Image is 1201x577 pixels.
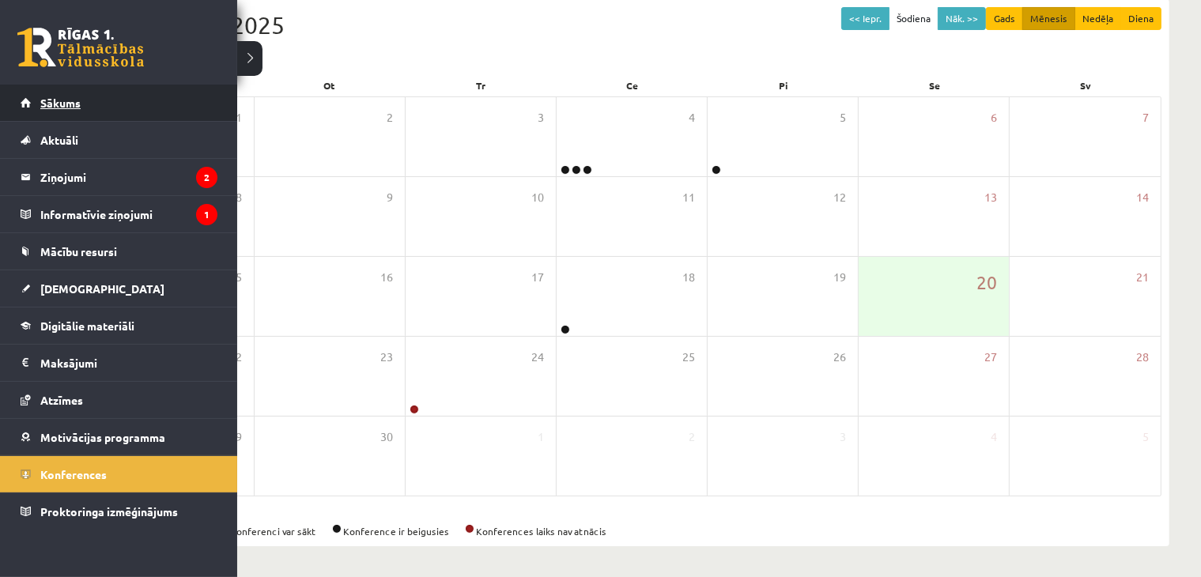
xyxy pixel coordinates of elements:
button: << Iepr. [841,7,889,30]
button: Šodiena [889,7,939,30]
button: Diena [1120,7,1161,30]
span: 12 [833,189,846,206]
legend: Ziņojumi [40,159,217,195]
span: Digitālie materiāli [40,319,134,333]
span: 13 [984,189,997,206]
div: Septembris 2025 [103,7,1161,43]
button: Nedēļa [1074,7,1121,30]
a: Konferences [21,456,217,492]
span: 26 [833,349,846,366]
a: Aktuāli [21,122,217,158]
span: 14 [1136,189,1149,206]
span: 4 [689,109,695,126]
span: 16 [380,269,393,286]
a: Informatīvie ziņojumi1 [21,196,217,232]
span: 1 [236,109,242,126]
a: Ziņojumi2 [21,159,217,195]
a: Digitālie materiāli [21,307,217,344]
i: 2 [196,167,217,188]
span: 27 [984,349,997,366]
div: Se [859,74,1010,96]
span: 17 [531,269,544,286]
span: 3 [840,428,846,446]
span: Motivācijas programma [40,430,165,444]
span: 1 [538,428,544,446]
button: Mēnesis [1022,7,1075,30]
span: 23 [380,349,393,366]
div: Tr [406,74,557,96]
span: 8 [236,189,242,206]
span: 25 [682,349,695,366]
span: Sākums [40,96,81,110]
span: 10 [531,189,544,206]
button: Nāk. >> [938,7,986,30]
a: Atzīmes [21,382,217,418]
span: 20 [976,269,997,296]
i: 1 [196,204,217,225]
span: 24 [531,349,544,366]
span: 28 [1136,349,1149,366]
a: Motivācijas programma [21,419,217,455]
span: 9 [387,189,393,206]
span: Proktoringa izmēģinājums [40,504,178,519]
span: Mācību resursi [40,244,117,258]
div: Ot [254,74,405,96]
legend: Maksājumi [40,345,217,381]
button: Gads [986,7,1023,30]
span: 30 [380,428,393,446]
span: 18 [682,269,695,286]
span: 2 [689,428,695,446]
a: Proktoringa izmēģinājums [21,493,217,530]
span: Aktuāli [40,133,78,147]
a: Maksājumi [21,345,217,381]
span: 21 [1136,269,1149,286]
span: 4 [991,428,997,446]
span: 19 [833,269,846,286]
span: 5 [840,109,846,126]
div: Ce [557,74,708,96]
span: 5 [1142,428,1149,446]
div: Sv [1010,74,1161,96]
div: Pi [708,74,859,96]
span: 11 [682,189,695,206]
span: Konferences [40,467,107,481]
a: Mācību resursi [21,233,217,270]
legend: Informatīvie ziņojumi [40,196,217,232]
div: Konference ir aktīva Konferenci var sākt Konference ir beigusies Konferences laiks nav atnācis [103,524,1161,538]
a: Rīgas 1. Tālmācības vidusskola [17,28,144,67]
span: Atzīmes [40,393,83,407]
span: 7 [1142,109,1149,126]
a: [DEMOGRAPHIC_DATA] [21,270,217,307]
span: 6 [991,109,997,126]
a: Sākums [21,85,217,121]
span: 2 [387,109,393,126]
span: 3 [538,109,544,126]
span: [DEMOGRAPHIC_DATA] [40,281,164,296]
